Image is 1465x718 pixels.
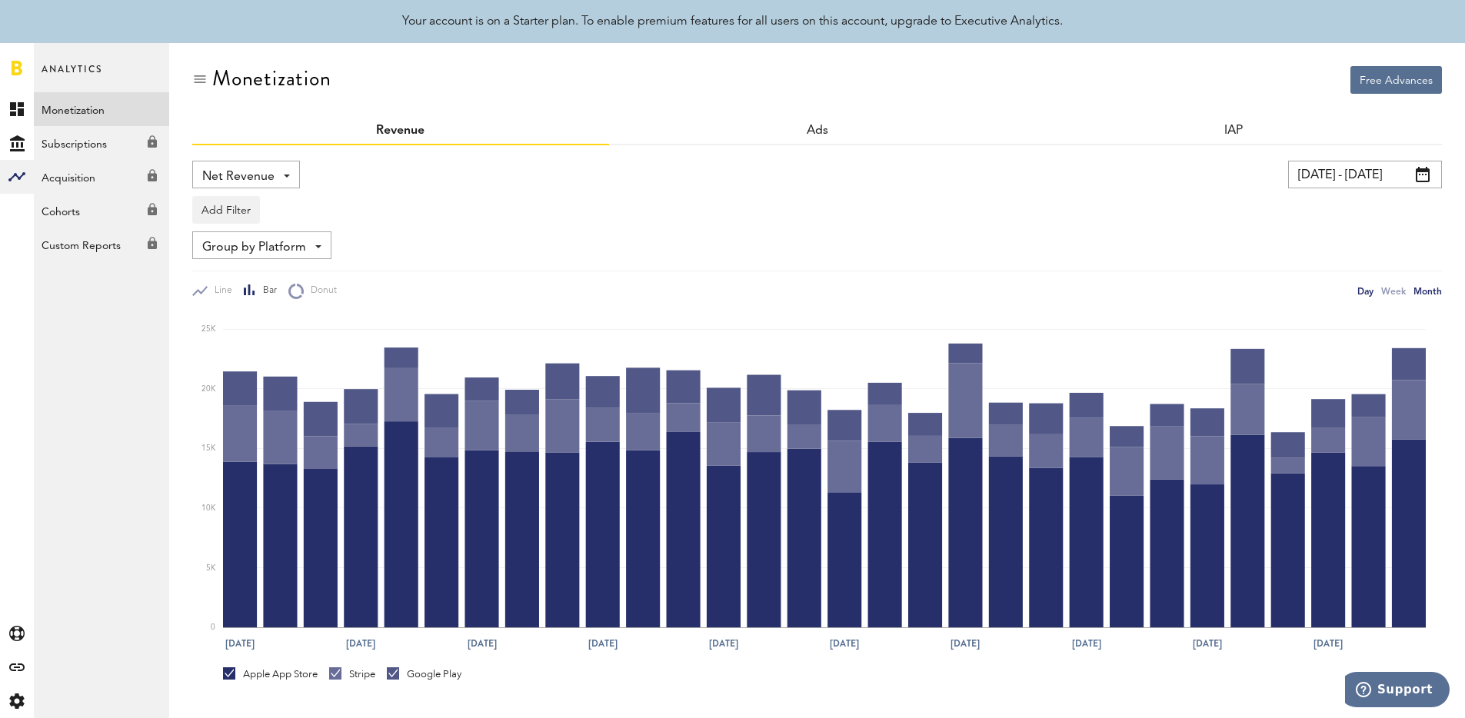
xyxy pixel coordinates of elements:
[211,623,215,631] text: 0
[709,637,738,650] text: [DATE]
[346,637,375,650] text: [DATE]
[192,196,260,224] button: Add Filter
[830,637,859,650] text: [DATE]
[34,92,169,126] a: Monetization
[34,194,169,228] a: Cohorts
[588,637,618,650] text: [DATE]
[34,228,169,261] a: Custom Reports
[34,126,169,160] a: Subscriptions
[212,66,331,91] div: Monetization
[202,164,275,190] span: Net Revenue
[1314,637,1343,650] text: [DATE]
[256,284,277,298] span: Bar
[1381,283,1406,299] div: Week
[223,667,318,681] div: Apple App Store
[208,284,232,298] span: Line
[201,385,216,393] text: 20K
[387,667,461,681] div: Google Play
[42,60,102,92] span: Analytics
[1357,283,1373,299] div: Day
[1224,125,1243,137] a: IAP
[951,637,980,650] text: [DATE]
[1350,66,1442,94] button: Free Advances
[376,125,425,137] a: Revenue
[206,564,216,572] text: 5K
[468,637,497,650] text: [DATE]
[1193,637,1222,650] text: [DATE]
[201,325,216,333] text: 25K
[201,504,216,512] text: 10K
[329,667,375,681] div: Stripe
[1413,283,1442,299] div: Month
[201,445,216,453] text: 15K
[807,125,828,137] a: Ads
[402,12,1063,31] div: Your account is on a Starter plan. To enable premium features for all users on this account, upgr...
[202,234,306,261] span: Group by Platform
[304,284,337,298] span: Donut
[1345,672,1450,710] iframe: Opens a widget where you can find more information
[1072,637,1101,650] text: [DATE]
[225,637,255,650] text: [DATE]
[34,160,169,194] a: Acquisition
